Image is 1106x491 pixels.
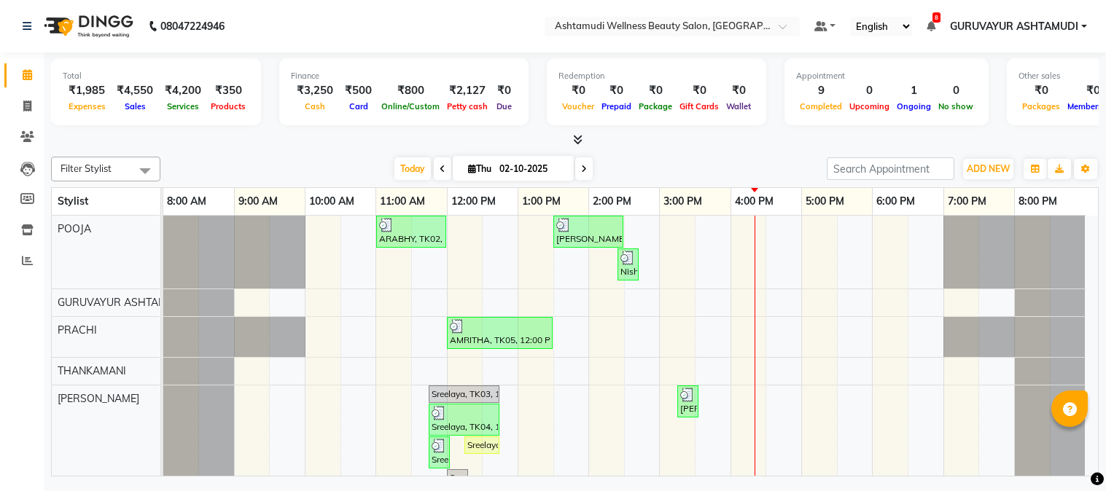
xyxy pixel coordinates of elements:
span: Voucher [558,101,598,111]
span: THANKAMANI [58,364,126,377]
div: Sreelaya, TK03, 11:45 AM-12:45 PM, Normal Cleanup [430,388,498,401]
a: 3:00 PM [660,191,706,212]
div: ₹500 [339,82,378,99]
div: ₹1,985 [63,82,111,99]
span: Upcoming [846,101,893,111]
div: ₹0 [676,82,723,99]
button: ADD NEW [963,159,1013,179]
div: 0 [935,82,977,99]
span: Petty cash [443,101,491,111]
div: AMRITHA, TK05, 12:00 PM-01:30 PM, U Cut,Hair Cut With Fringes (₹150) [448,319,551,347]
span: [PERSON_NAME] [58,392,139,405]
a: 11:00 AM [376,191,429,212]
a: 8:00 AM [163,191,210,212]
span: Filter Stylist [61,162,112,174]
span: GURUVAYUR ASHTAMUDI [58,296,184,309]
div: Total [63,70,249,82]
a: 5:00 PM [802,191,848,212]
img: logo [37,6,137,47]
div: 1 [893,82,935,99]
span: 8 [932,12,941,23]
span: Completed [796,101,846,111]
div: ₹800 [378,82,443,99]
span: Package [635,101,676,111]
span: Ongoing [893,101,935,111]
div: [PERSON_NAME], TK08, 03:15 PM-03:30 PM, Eyebrows Threading (₹50) [679,388,697,415]
a: 8 [927,20,935,33]
div: ₹0 [635,82,676,99]
div: Sreelaya, TK04, 11:45 AM-12:00 PM, Eyebrows Threading [430,439,448,466]
div: ₹0 [491,82,517,99]
span: Packages [1019,101,1064,111]
div: ₹350 [207,82,249,99]
a: 4:00 PM [731,191,777,212]
span: Gift Cards [676,101,723,111]
div: ₹4,200 [159,82,207,99]
span: PRACHI [58,323,97,337]
div: Redemption [558,70,755,82]
span: Card [346,101,372,111]
span: Wallet [723,101,755,111]
div: ₹0 [723,82,755,99]
div: 9 [796,82,846,99]
span: Stylist [58,195,88,208]
div: ₹4,550 [111,82,159,99]
span: ADD NEW [967,163,1010,174]
div: Appointment [796,70,977,82]
span: Thu [464,163,495,174]
span: Prepaid [598,101,635,111]
a: 10:00 AM [305,191,358,212]
span: No show [935,101,977,111]
div: 0 [846,82,893,99]
div: ₹3,250 [291,82,339,99]
div: Sreelaya, TK03, 12:15 PM-12:45 PM, Normal Hair Cut [466,439,498,452]
a: 1:00 PM [518,191,564,212]
span: Services [163,101,203,111]
span: Online/Custom [378,101,443,111]
span: Today [394,157,431,180]
div: Nisha, TK07, 02:25 PM-02:40 PM, Eyebrows Threading (₹50) [619,251,637,278]
a: 2:00 PM [589,191,635,212]
span: Due [493,101,515,111]
a: 9:00 AM [235,191,281,212]
span: Expenses [65,101,109,111]
a: 6:00 PM [873,191,919,212]
span: Cash [301,101,329,111]
b: 08047224946 [160,6,225,47]
input: 2025-10-02 [495,158,568,180]
iframe: chat widget [1045,433,1091,476]
div: ₹0 [558,82,598,99]
div: ₹2,127 [443,82,491,99]
input: Search Appointment [827,157,954,180]
div: ARABHY, TK02, 11:00 AM-12:00 PM, [GEOGRAPHIC_DATA] [378,218,445,245]
a: 8:00 PM [1015,191,1061,212]
div: Sreelaya, TK04, 11:45 AM-12:45 PM, Normal Cleanup [430,406,498,433]
a: 7:00 PM [944,191,990,212]
div: Finance [291,70,517,82]
div: Sreelaya, TK03, 12:00 PM-12:15 PM, Eyebrows Threading [448,471,467,484]
span: Sales [121,101,149,111]
div: [PERSON_NAME], TK01, 01:30 PM-02:30 PM, Highlighting (Per Streaks) [555,218,622,245]
div: ₹0 [598,82,635,99]
span: GURUVAYUR ASHTAMUDI [950,19,1078,34]
div: ₹0 [1019,82,1064,99]
a: 12:00 PM [448,191,499,212]
span: Products [207,101,249,111]
span: POOJA [58,222,91,235]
